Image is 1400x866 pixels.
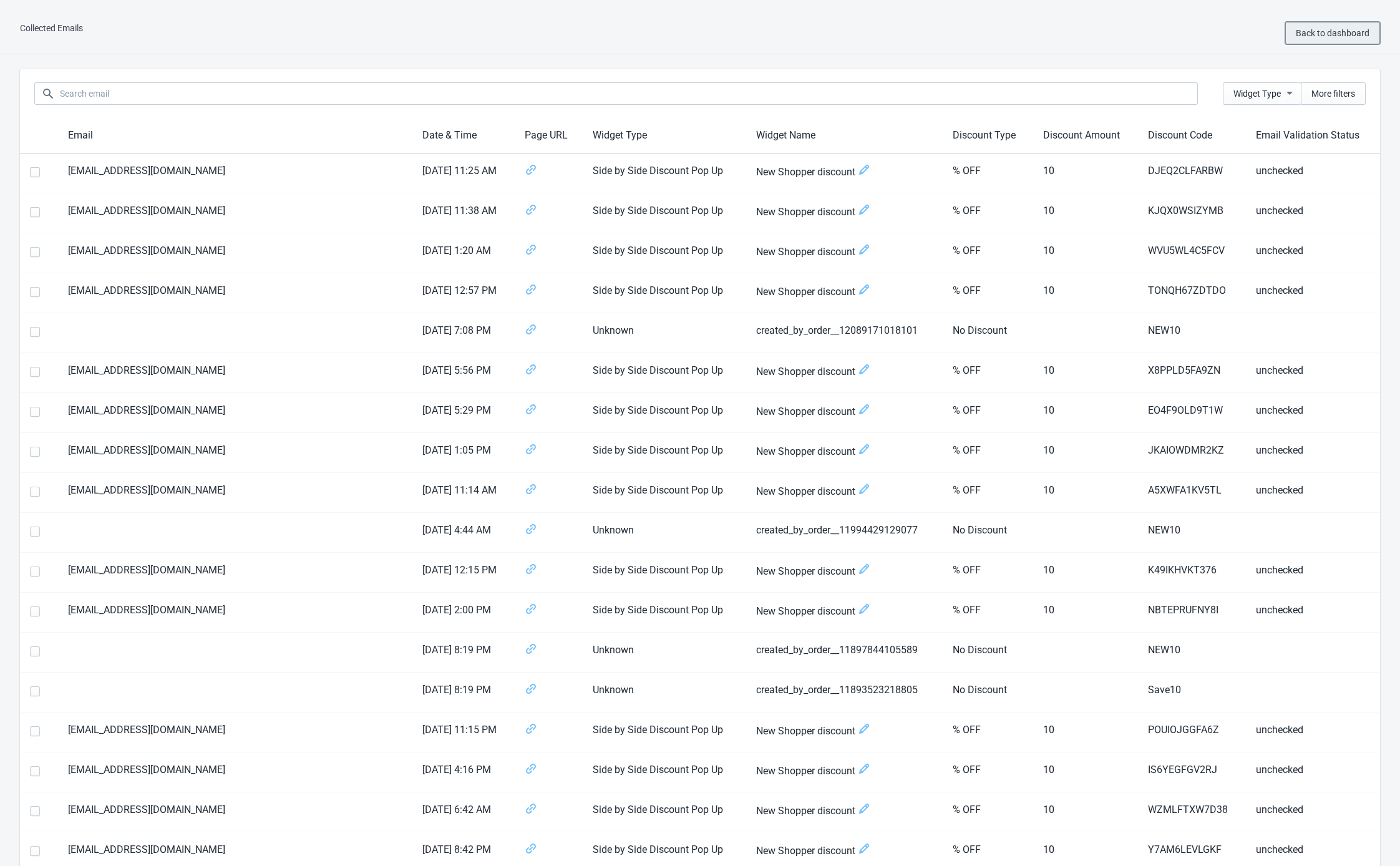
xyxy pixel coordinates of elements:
[412,633,515,673] td: [DATE] 8:19 PM
[943,593,1033,633] td: % OFF
[1033,473,1138,513] td: 10
[583,273,746,313] td: Side by Side Discount Pop Up
[1033,593,1138,633] td: 10
[1296,28,1369,38] span: Back to dashboard
[943,153,1033,193] td: % OFF
[1138,313,1247,353] td: NEW10
[943,313,1033,353] td: No Discount
[412,273,515,313] td: [DATE] 12:57 PM
[412,233,515,273] td: [DATE] 1:20 AM
[1246,273,1380,313] td: unchecked
[943,473,1033,513] td: % OFF
[756,203,933,220] span: New Shopper discount
[756,603,933,620] span: New Shopper discount
[1246,473,1380,513] td: unchecked
[746,118,943,153] th: Widget Name
[1223,82,1301,105] button: Widget Type
[583,393,746,433] td: Side by Side Discount Pop Up
[1138,473,1247,513] td: A5XWFA1KV5TL
[1138,553,1247,593] td: K49IKHVKT376
[412,593,515,633] td: [DATE] 2:00 PM
[583,353,746,393] td: Side by Side Discount Pop Up
[58,193,412,233] td: [EMAIL_ADDRESS][DOMAIN_NAME]
[58,752,412,792] td: [EMAIL_ADDRESS][DOMAIN_NAME]
[1246,593,1380,633] td: unchecked
[756,762,933,779] span: New Shopper discount
[756,243,933,260] span: New Shopper discount
[1138,353,1247,393] td: X8PPLD5FA9ZN
[1138,513,1247,553] td: NEW10
[412,473,515,513] td: [DATE] 11:14 AM
[756,443,933,460] span: New Shopper discount
[943,713,1033,752] td: % OFF
[1138,153,1247,193] td: DJEQ2CLFARBW
[943,393,1033,433] td: % OFF
[412,433,515,473] td: [DATE] 1:05 PM
[756,163,933,180] span: New Shopper discount
[1246,193,1380,233] td: unchecked
[1246,752,1380,792] td: unchecked
[58,792,412,832] td: [EMAIL_ADDRESS][DOMAIN_NAME]
[583,118,746,153] th: Widget Type
[1033,792,1138,832] td: 10
[746,673,943,713] td: created_by_order__11893523218805
[943,233,1033,273] td: % OFF
[756,483,933,500] span: New Shopper discount
[59,82,1198,105] input: Search email
[1233,89,1281,99] span: Widget Type
[943,792,1033,832] td: % OFF
[1033,118,1138,153] th: Discount Amount
[943,553,1033,593] td: % OFF
[583,553,746,593] td: Side by Side Discount Pop Up
[412,313,515,353] td: [DATE] 7:08 PM
[1311,89,1355,99] span: More filters
[412,713,515,752] td: [DATE] 11:15 PM
[58,593,412,633] td: [EMAIL_ADDRESS][DOMAIN_NAME]
[1033,233,1138,273] td: 10
[943,752,1033,792] td: % OFF
[1138,393,1247,433] td: EO4F9OLD9T1W
[1138,673,1247,713] td: Save10
[1246,393,1380,433] td: unchecked
[943,513,1033,553] td: No Discount
[756,403,933,420] span: New Shopper discount
[1246,553,1380,593] td: unchecked
[583,792,746,832] td: Side by Side Discount Pop Up
[943,673,1033,713] td: No Discount
[583,153,746,193] td: Side by Side Discount Pop Up
[412,193,515,233] td: [DATE] 11:38 AM
[943,118,1033,153] th: Discount Type
[1033,433,1138,473] td: 10
[583,593,746,633] td: Side by Side Discount Pop Up
[583,752,746,792] td: Side by Side Discount Pop Up
[943,193,1033,233] td: % OFF
[1138,593,1247,633] td: NBTEPRUFNY8I
[583,673,746,713] td: Unknown
[1246,233,1380,273] td: unchecked
[1246,713,1380,752] td: unchecked
[583,633,746,673] td: Unknown
[1033,273,1138,313] td: 10
[943,433,1033,473] td: % OFF
[1138,233,1247,273] td: WVU5WL4C5FCV
[583,433,746,473] td: Side by Side Discount Pop Up
[58,553,412,593] td: [EMAIL_ADDRESS][DOMAIN_NAME]
[583,473,746,513] td: Side by Side Discount Pop Up
[583,313,746,353] td: Unknown
[943,273,1033,313] td: % OFF
[412,792,515,832] td: [DATE] 6:42 AM
[1033,553,1138,593] td: 10
[1138,433,1247,473] td: JKAIOWDMR2KZ
[1285,22,1380,44] button: Back to dashboard
[412,752,515,792] td: [DATE] 4:16 PM
[1246,433,1380,473] td: unchecked
[1138,792,1247,832] td: WZMLFTXW7D38
[58,118,412,153] th: Email
[756,802,933,819] span: New Shopper discount
[756,722,933,739] span: New Shopper discount
[58,433,412,473] td: [EMAIL_ADDRESS][DOMAIN_NAME]
[583,513,746,553] td: Unknown
[1246,118,1380,153] th: Email Validation Status
[1138,633,1247,673] td: NEW10
[1301,82,1366,105] button: More filters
